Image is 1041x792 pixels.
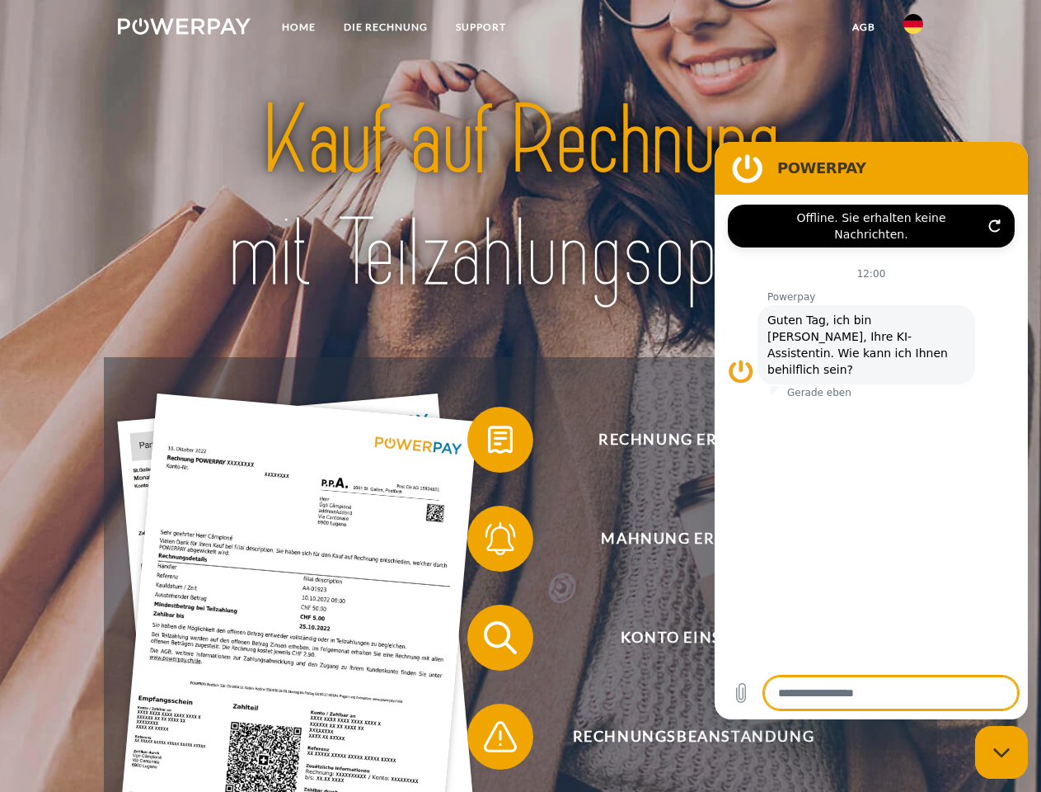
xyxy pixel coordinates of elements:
[975,726,1028,779] iframe: Schaltfläche zum Öffnen des Messaging-Fensters; Konversation läuft
[467,704,896,770] button: Rechnungsbeanstandung
[157,79,884,316] img: title-powerpay_de.svg
[491,605,895,671] span: Konto einsehen
[480,419,521,460] img: qb_bill.svg
[903,14,923,34] img: de
[480,518,521,559] img: qb_bell.svg
[467,605,896,671] button: Konto einsehen
[442,12,520,42] a: SUPPORT
[491,407,895,473] span: Rechnung erhalten?
[330,12,442,42] a: DIE RECHNUNG
[467,407,896,473] button: Rechnung erhalten?
[480,716,521,757] img: qb_warning.svg
[268,12,330,42] a: Home
[715,142,1028,719] iframe: Messaging-Fenster
[480,617,521,658] img: qb_search.svg
[491,704,895,770] span: Rechnungsbeanstandung
[838,12,889,42] a: agb
[491,506,895,572] span: Mahnung erhalten?
[118,18,251,35] img: logo-powerpay-white.svg
[467,506,896,572] button: Mahnung erhalten?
